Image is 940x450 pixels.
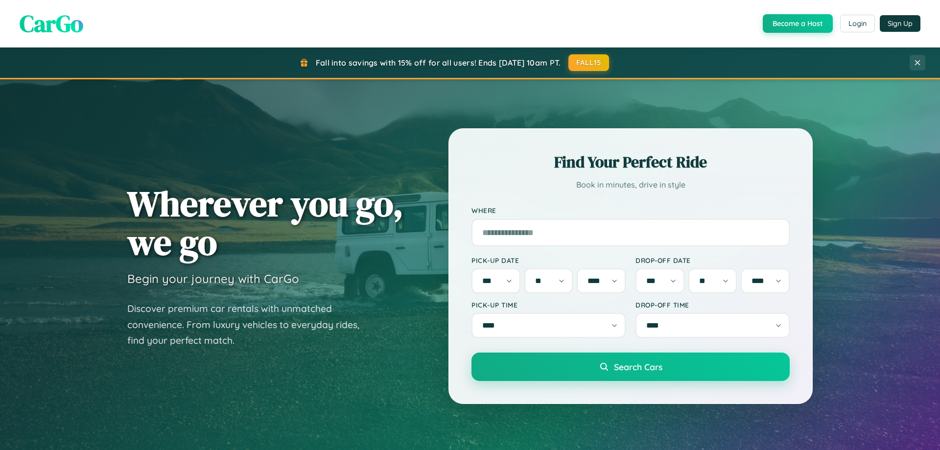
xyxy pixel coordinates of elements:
label: Drop-off Date [635,256,790,264]
button: Search Cars [471,353,790,381]
p: Book in minutes, drive in style [471,178,790,192]
button: Sign Up [880,15,920,32]
button: Login [840,15,875,32]
span: Fall into savings with 15% off for all users! Ends [DATE] 10am PT. [316,58,561,68]
p: Discover premium car rentals with unmatched convenience. From luxury vehicles to everyday rides, ... [127,301,372,349]
label: Pick-up Time [471,301,626,309]
button: Become a Host [763,14,833,33]
span: Search Cars [614,361,662,372]
label: Drop-off Time [635,301,790,309]
label: Where [471,207,790,215]
button: FALL15 [568,54,610,71]
span: CarGo [20,7,83,40]
h1: Wherever you go, we go [127,184,403,261]
label: Pick-up Date [471,256,626,264]
h3: Begin your journey with CarGo [127,271,299,286]
h2: Find Your Perfect Ride [471,151,790,173]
